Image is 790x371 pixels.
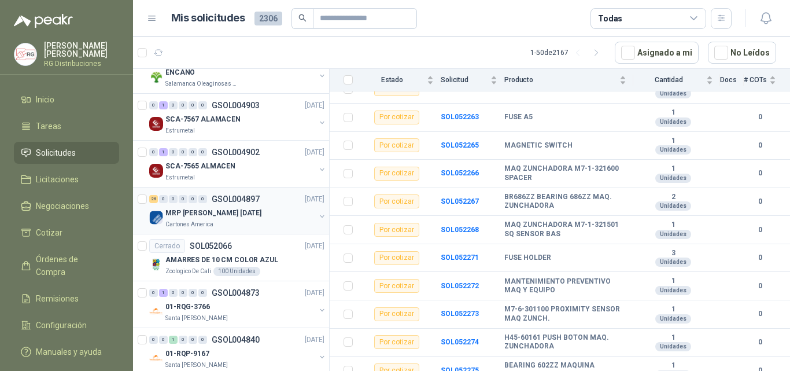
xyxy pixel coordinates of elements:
p: GSOL004873 [212,289,260,297]
a: 0 1 0 0 0 0 GSOL004903[DATE] Company LogoSCA-7567 ALAMACENEstrumetal [149,98,327,135]
img: Company Logo [149,117,163,131]
b: 2 [633,193,713,202]
h1: Mis solicitudes [171,10,245,27]
img: Company Logo [149,211,163,225]
b: M7-6-301100 PROXIMITY SENSOR MAQ ZUNCH. [504,305,626,323]
div: Por cotizar [374,279,419,293]
b: BR686ZZ BEARING 686ZZ MAQ. ZUNCHADORA [504,193,626,211]
a: Manuales y ayuda [14,341,119,363]
div: Por cotizar [374,335,419,349]
span: Remisiones [36,292,79,305]
div: 1 - 50 de 2167 [530,43,606,62]
a: SOL052271 [441,254,479,262]
th: Docs [720,69,744,91]
b: SOL052274 [441,338,479,346]
div: 0 [179,195,187,203]
div: 0 [149,148,158,156]
div: 0 [169,289,178,297]
div: 0 [169,148,178,156]
span: Inicio [36,93,54,106]
b: SOL052263 [441,113,479,121]
a: Remisiones [14,288,119,310]
div: Unidades [655,117,691,127]
b: 3 [633,249,713,258]
div: 0 [179,336,187,344]
img: Company Logo [149,351,163,365]
div: 0 [179,101,187,109]
a: SOL052265 [441,141,479,149]
button: No Leídos [708,42,776,64]
p: 01-RQG-3766 [165,302,210,313]
div: Cerrado [149,239,185,253]
th: Producto [504,69,633,91]
div: Unidades [655,174,691,183]
p: Zoologico De Cali [165,267,211,276]
div: 0 [189,336,197,344]
b: 1 [633,277,713,286]
b: 1 [633,108,713,117]
div: 26 [149,195,158,203]
div: Por cotizar [374,251,419,265]
b: 0 [744,112,776,123]
img: Company Logo [14,43,36,65]
span: Licitaciones [36,173,79,186]
b: 1 [633,164,713,174]
div: 0 [159,195,168,203]
a: Negociaciones [14,195,119,217]
a: SOL052266 [441,169,479,177]
span: Producto [504,76,617,84]
th: # COTs [744,69,790,91]
div: 0 [198,289,207,297]
span: # COTs [744,76,767,84]
b: MAGNETIC SWITCH [504,141,573,150]
div: 0 [169,101,178,109]
a: SOL052267 [441,197,479,205]
b: MANTENIMIENTO PREVENTIVO MAQ Y EQUIPO [504,277,626,295]
b: 1 [633,221,713,230]
a: CerradoSOL052066[DATE] Company LogoAMARRES DE 10 CM COLOR AZULZoologico De Cali100 Unidades [133,234,329,281]
span: Negociaciones [36,200,89,212]
div: Unidades [655,314,691,324]
span: Estado [360,76,424,84]
a: Inicio [14,89,119,111]
b: 0 [744,337,776,348]
p: Santa [PERSON_NAME] [165,361,228,370]
b: H45-60161 PUSH BOTON MAQ. ZUNCHADORA [504,333,626,351]
b: SOL052262 [441,85,479,93]
span: Cantidad [633,76,704,84]
b: 0 [744,252,776,263]
b: 1 [633,361,713,370]
p: Estrumetal [165,173,195,182]
div: Unidades [655,145,691,155]
p: GSOL004903 [212,101,260,109]
b: SOL052268 [441,226,479,234]
img: Company Logo [149,70,163,84]
div: 0 [198,101,207,109]
button: Asignado a mi [615,42,699,64]
p: [DATE] [305,241,324,252]
a: SOL052273 [441,310,479,318]
div: 0 [198,195,207,203]
div: 100 Unidades [213,267,260,276]
img: Company Logo [149,164,163,178]
a: 0 1 0 0 0 0 GSOL004873[DATE] Company Logo01-RQG-3766Santa [PERSON_NAME] [149,286,327,323]
p: [PERSON_NAME] [PERSON_NAME] [44,42,119,58]
div: Unidades [655,258,691,267]
b: 1 [633,333,713,343]
img: Company Logo [149,304,163,318]
span: Solicitud [441,76,488,84]
p: [DATE] [305,335,324,346]
p: AMARRES DE 10 CM COLOR AZUL [165,255,278,266]
div: 0 [149,336,158,344]
b: 0 [744,168,776,179]
b: 0 [744,140,776,151]
p: [DATE] [305,147,324,158]
div: 0 [179,289,187,297]
th: Cantidad [633,69,720,91]
div: Todas [598,12,622,25]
